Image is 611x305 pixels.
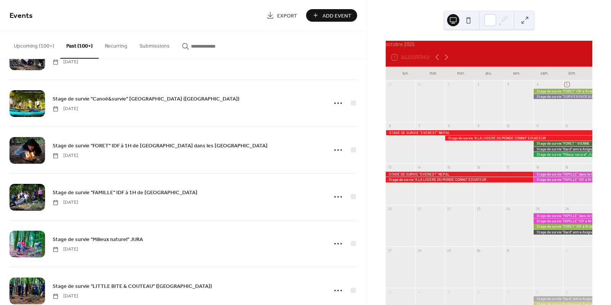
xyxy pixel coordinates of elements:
[53,152,78,159] span: [DATE]
[53,105,78,112] span: [DATE]
[388,248,392,253] div: 27
[533,219,592,224] div: Stage de survie "FAMILLE" IDF à 1H de PARIS
[386,130,592,135] div: STAGE DE SURVIE "EVEREST" NEPAL
[447,67,475,80] div: mer.
[447,124,451,128] div: 8
[53,235,143,244] a: Stage de survie "Milieux naturel" JURA
[533,172,592,177] div: Stage de survie "FAMILLE" dans le GARD
[417,165,422,170] div: 14
[531,67,558,80] div: sam.
[564,165,569,170] div: 19
[476,165,481,170] div: 16
[533,141,592,146] div: Stage de survie "FORET " VIENNE
[533,177,592,182] div: Stage de survie "FAMILLE" IDF à 1H de PARIS
[8,31,60,58] button: Upcoming (100+)
[417,290,422,294] div: 4
[535,165,540,170] div: 18
[53,188,197,197] a: Stage de survie "FAMILLE" IDF à 1H de [GEOGRAPHIC_DATA]
[388,124,392,128] div: 6
[535,248,540,253] div: 1
[53,142,268,150] span: Stage de survie "FORET" IDF à 1H de [GEOGRAPHIC_DATA] dans les [GEOGRAPHIC_DATA]
[533,94,592,99] div: Stage de survie "SURVIE&RADEAU" NIORT
[564,207,569,211] div: 26
[53,199,78,206] span: [DATE]
[53,293,78,300] span: [DATE]
[53,59,78,65] span: [DATE]
[503,67,531,80] div: ven.
[564,248,569,253] div: 2
[447,290,451,294] div: 5
[505,207,510,211] div: 24
[564,124,569,128] div: 12
[533,296,592,301] div: Stage de survie "Gard" entre Avignon, Nîmes et les Cévennes
[445,136,592,141] div: Stage de survie "A LA LISIERE DU MONDE CONNU" EQUATEUR
[447,207,451,211] div: 22
[476,82,481,87] div: 2
[10,8,33,23] span: Events
[475,67,503,80] div: jeu.
[564,82,569,87] div: 5
[53,283,212,291] span: Stage de survie "LITTLE BITE & COUTEAU" ([GEOGRAPHIC_DATA])
[417,124,422,128] div: 7
[505,82,510,87] div: 3
[476,248,481,253] div: 30
[386,177,533,182] div: Stage de survie "A LA LISIERE DU MONDE CONNU" EQUATEUR
[388,82,392,87] div: 29
[535,207,540,211] div: 25
[386,172,533,177] div: STAGE DE SURVIE "EVEREST" NEPAL
[447,82,451,87] div: 1
[558,67,586,80] div: dim.
[505,165,510,170] div: 17
[53,141,268,150] a: Stage de survie "FORET" IDF à 1H de [GEOGRAPHIC_DATA] dans les [GEOGRAPHIC_DATA]
[535,290,540,294] div: 8
[476,290,481,294] div: 6
[322,12,351,20] span: Add Event
[417,248,422,253] div: 28
[564,290,569,294] div: 9
[388,165,392,170] div: 13
[60,31,99,59] button: Past (100+)
[417,82,422,87] div: 30
[535,124,540,128] div: 11
[306,9,357,22] button: Add Event
[53,236,143,244] span: Stage de survie "Milieux naturel" JURA
[99,31,133,58] button: Recurring
[447,248,451,253] div: 29
[53,246,78,253] span: [DATE]
[388,290,392,294] div: 3
[133,31,176,58] button: Submissions
[392,67,420,80] div: lun.
[533,213,592,218] div: Stage de survie "FAMILLE" dans le GARD
[505,290,510,294] div: 7
[533,224,592,229] div: Stage de survie "FORET" IDF à 1H de PARIS dans les Yvelines
[476,207,481,211] div: 23
[533,230,592,235] div: Stage de survie "Gard" entre Avignon, Nîmes et les Cévennes
[476,124,481,128] div: 9
[277,12,297,20] span: Export
[533,152,592,157] div: Stage de survie "Milieux naturel" JURA
[420,67,447,80] div: mar.
[386,41,592,48] div: octobre 2025
[261,9,303,22] a: Export
[417,207,422,211] div: 21
[447,165,451,170] div: 15
[53,189,197,197] span: Stage de survie "FAMILLE" IDF à 1H de [GEOGRAPHIC_DATA]
[53,94,239,103] a: Stage de survie "Canoë&survie" [GEOGRAPHIC_DATA] ([GEOGRAPHIC_DATA])
[533,147,592,152] div: Stage de survie "Gard" entre Avignon, Nîmes et les Cévennes
[388,207,392,211] div: 20
[535,82,540,87] div: 4
[505,248,510,253] div: 31
[505,124,510,128] div: 10
[533,89,592,94] div: Stage de survie "FORET" IDF à 1H de PARIS dans les Yvelines
[53,282,212,291] a: Stage de survie "LITTLE BITE & COUTEAU" ([GEOGRAPHIC_DATA])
